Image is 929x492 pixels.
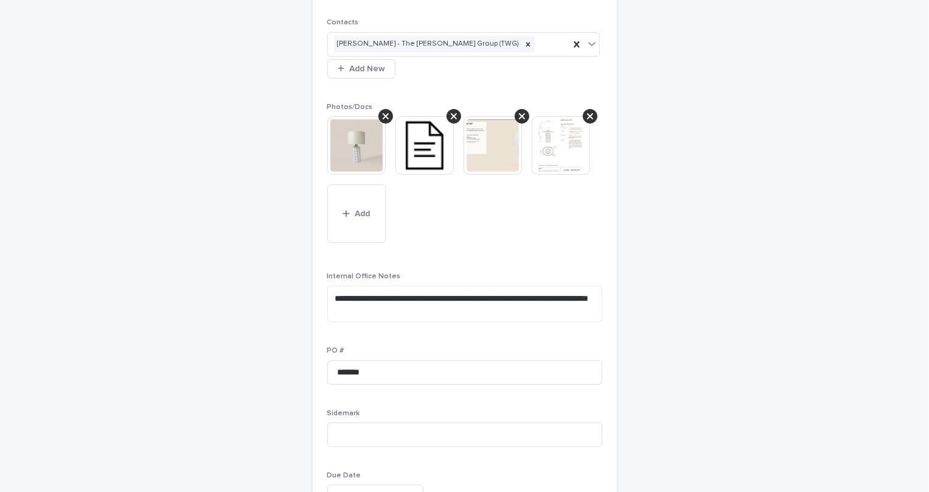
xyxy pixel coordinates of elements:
[327,410,360,417] span: Sidemark
[327,347,344,354] span: PO #
[327,472,361,479] span: Due Date
[349,65,385,73] span: Add New
[327,19,359,26] span: Contacts
[334,36,521,52] div: [PERSON_NAME] - The [PERSON_NAME] Group (TWG)
[327,104,373,111] span: Photos/Docs
[327,184,386,243] button: Add
[327,59,395,79] button: Add New
[355,209,370,218] span: Add
[327,273,401,280] span: Internal Office Notes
